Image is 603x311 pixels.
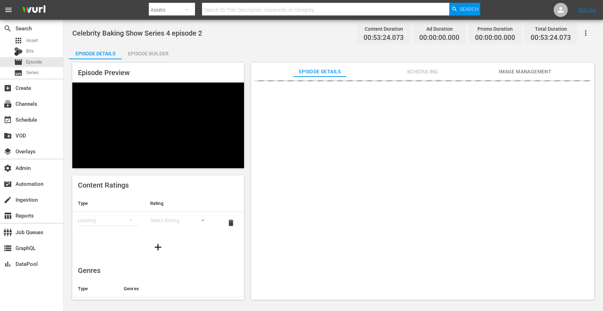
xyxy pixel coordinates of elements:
span: 00:53:24.073 [531,34,571,42]
button: Search [449,3,480,16]
span: Image Management [499,67,552,76]
span: Search [4,24,12,33]
table: simple table [72,195,244,234]
span: Scheduling [396,67,449,76]
span: Series [26,69,39,76]
div: Episode Details [69,45,122,62]
span: Create [4,84,12,92]
span: Genres [78,266,100,275]
span: 00:00:00.000 [419,34,459,42]
span: Schedule [4,116,12,124]
div: Bits [14,47,23,56]
a: Sign Out [578,7,596,13]
th: Type [72,195,145,212]
span: Episode [26,59,42,66]
div: Episode Builder [122,45,175,62]
span: Job Queues [4,228,12,237]
div: Total Duration [531,24,571,34]
span: GraphQL [4,244,12,252]
span: Episode [14,58,23,66]
span: Admin [4,164,12,172]
span: Search [460,3,479,16]
button: delete [223,214,239,231]
span: Episode Details [293,67,346,76]
th: Rating [145,195,217,212]
span: delete [227,219,235,227]
img: ans4CAIJ8jUAAAAAAAAAAAAAAAAAAAAAAAAgQb4GAAAAAAAAAAAAAAAAAAAAAAAAJMjXAAAAAAAAAAAAAAAAAAAAAAAAgAT5G... [17,2,51,18]
span: Series [14,69,23,77]
div: Ad Duration [419,24,459,34]
button: Episode Details [69,45,122,59]
span: Asset [26,37,38,44]
span: menu [4,6,13,14]
span: Overlays [4,147,12,156]
span: Ingestion [4,196,12,204]
span: Celebrity Baking Show Series 4 episode 2 [72,29,202,37]
th: Type [72,280,118,297]
span: VOD [4,132,12,140]
span: 00:00:00.000 [475,34,515,42]
span: Episode Preview [78,68,130,77]
span: Content Ratings [78,181,129,189]
div: Promo Duration [475,24,515,34]
span: Asset [14,36,23,45]
button: Episode Builder [122,45,175,59]
div: Content Duration [364,24,404,34]
span: Channels [4,100,12,108]
span: 00:53:24.073 [364,34,404,42]
th: Genres [118,280,222,297]
span: DataPool [4,260,12,268]
span: Reports [4,212,12,220]
span: Automation [4,180,12,188]
span: Bits [26,48,34,55]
